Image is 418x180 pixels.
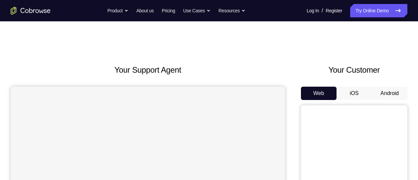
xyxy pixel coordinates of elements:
button: Web [301,87,337,100]
a: Log In [307,4,319,17]
h2: Your Support Agent [11,64,285,76]
a: Go to the home page [11,7,51,15]
a: Pricing [162,4,175,17]
h2: Your Customer [301,64,407,76]
a: Try Online Demo [350,4,407,17]
button: Use Cases [183,4,210,17]
a: Register [326,4,342,17]
button: Product [107,4,128,17]
button: Android [372,87,407,100]
button: iOS [337,87,372,100]
span: / [322,7,323,15]
a: About us [136,4,154,17]
button: Resources [218,4,245,17]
